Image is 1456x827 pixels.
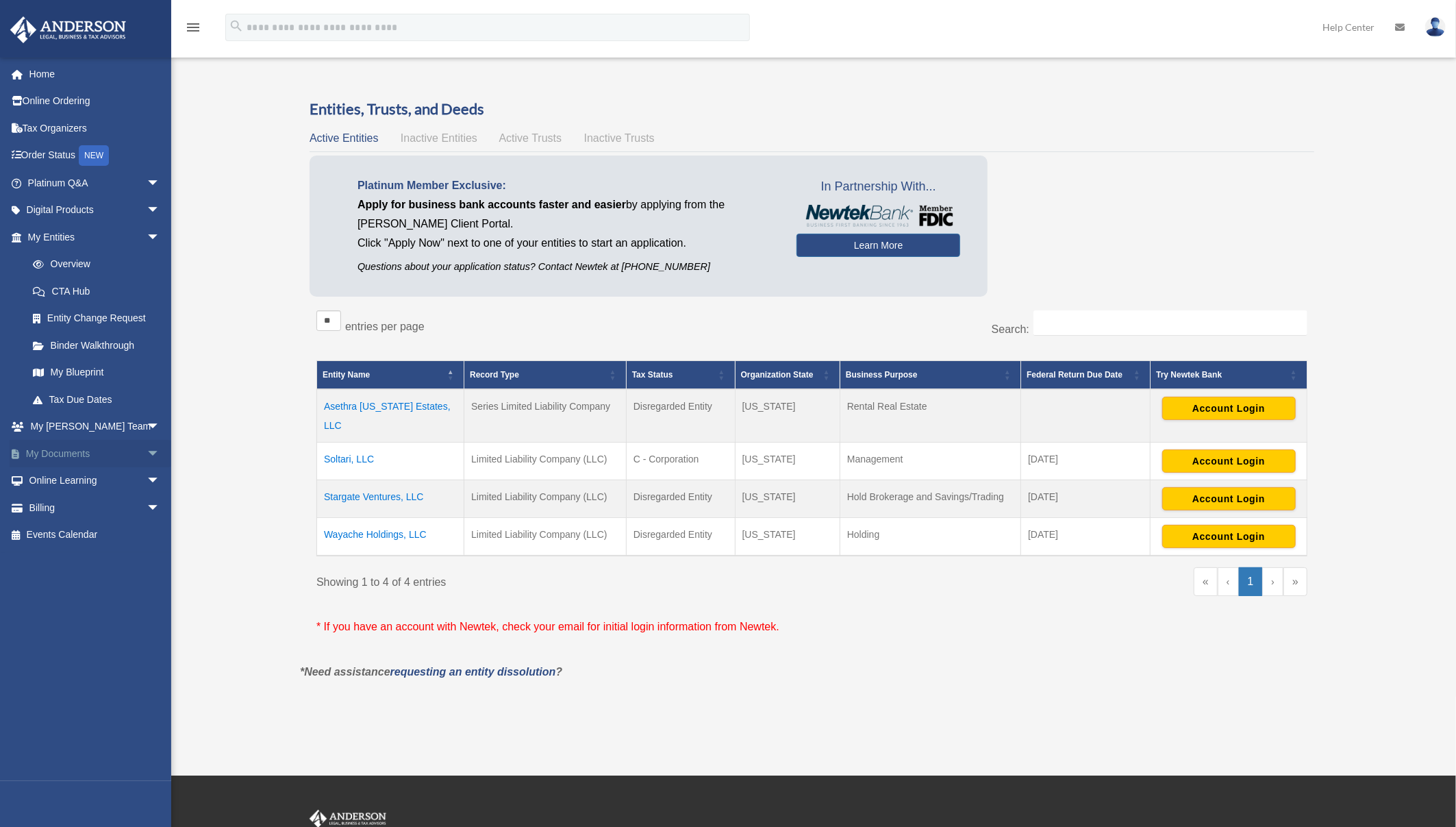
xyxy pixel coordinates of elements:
td: Rental Real Estate [840,389,1020,443]
a: First [1194,567,1218,596]
a: requesting an entity dissolution [390,666,556,678]
i: search [229,18,244,34]
span: Federal Return Due Date [1027,370,1122,380]
a: Order StatusNEW [10,142,181,170]
span: arrow_drop_down [147,197,174,225]
span: In Partnership With... [796,176,960,198]
td: Disregarded Entity [626,389,735,443]
a: Tax Organizers [10,114,181,142]
span: arrow_drop_down [147,494,174,522]
p: by applying from the [PERSON_NAME] Client Portal. [357,195,776,234]
i: menu [185,19,201,36]
span: Inactive Entities [401,132,477,144]
td: Hold Brokerage and Savings/Trading [840,480,1020,518]
em: *Need assistance ? [300,666,562,678]
a: Previous [1218,567,1239,596]
a: Account Login [1162,455,1296,466]
a: Account Login [1162,402,1296,413]
a: Online Ordering [10,88,181,115]
span: arrow_drop_down [147,467,174,495]
span: Inactive Trusts [584,132,655,144]
td: Disregarded Entity [626,480,735,518]
span: Active Entities [310,132,378,144]
a: Learn More [796,234,960,257]
h3: Entities, Trusts, and Deeds [310,99,1314,120]
a: Account Login [1162,530,1296,541]
a: CTA Hub [19,277,174,305]
span: Entity Name [323,370,370,380]
p: Platinum Member Exclusive: [357,176,776,195]
a: My Blueprint [19,359,174,386]
label: entries per page [345,321,425,332]
p: * If you have an account with Newtek, check your email for initial login information from Newtek. [316,617,1307,637]
a: Overview [19,251,167,278]
th: Tax Status: Activate to sort [626,361,735,390]
span: Business Purpose [846,370,918,380]
button: Account Login [1162,487,1296,510]
td: Series Limited Liability Company [464,389,627,443]
button: Account Login [1162,397,1296,420]
th: Organization State: Activate to sort [735,361,840,390]
td: [US_STATE] [735,389,840,443]
span: arrow_drop_down [147,169,174,197]
td: [DATE] [1021,518,1151,556]
span: arrow_drop_down [147,413,174,441]
span: arrow_drop_down [147,223,174,251]
a: Last [1283,567,1307,596]
button: Account Login [1162,449,1296,473]
td: [US_STATE] [735,443,840,480]
td: [DATE] [1021,443,1151,480]
th: Entity Name: Activate to invert sorting [317,361,464,390]
span: Active Trusts [499,132,562,144]
a: Account Login [1162,493,1296,504]
td: [US_STATE] [735,480,840,518]
label: Search: [992,323,1029,335]
th: Record Type: Activate to sort [464,361,627,390]
a: Home [10,60,181,88]
a: Platinum Q&Aarrow_drop_down [10,169,181,197]
td: Disregarded Entity [626,518,735,556]
span: Apply for business bank accounts faster and easier [357,199,626,210]
td: Stargate Ventures, LLC [317,480,464,518]
td: Soltari, LLC [317,443,464,480]
a: menu [185,24,201,36]
a: Digital Productsarrow_drop_down [10,197,181,224]
img: NewtekBankLogoSM.png [803,205,953,227]
th: Try Newtek Bank : Activate to sort [1151,361,1307,390]
a: Online Learningarrow_drop_down [10,467,181,495]
a: Binder Walkthrough [19,332,174,359]
span: Tax Status [632,370,673,380]
td: [DATE] [1021,480,1151,518]
a: Next [1262,567,1283,596]
span: Record Type [470,370,519,380]
a: My [PERSON_NAME] Teamarrow_drop_down [10,413,181,441]
td: Limited Liability Company (LLC) [464,443,627,480]
img: Anderson Advisors Platinum Portal [6,16,130,43]
td: C - Corporation [626,443,735,480]
td: [US_STATE] [735,518,840,556]
th: Business Purpose: Activate to sort [840,361,1020,390]
td: Asethra [US_STATE] Estates, LLC [317,389,464,443]
span: arrow_drop_down [147,440,174,468]
div: Try Newtek Bank [1156,367,1286,383]
td: Management [840,443,1020,480]
span: Organization State [741,370,814,380]
a: Events Calendar [10,521,181,549]
td: Wayache Holdings, LLC [317,518,464,556]
a: My Documentsarrow_drop_down [10,440,181,467]
p: Questions about your application status? Contact Newtek at [PHONE_NUMBER] [357,258,776,275]
a: Entity Change Request [19,305,174,332]
a: 1 [1239,567,1263,596]
td: Limited Liability Company (LLC) [464,518,627,556]
div: Showing 1 to 4 of 4 entries [316,567,802,592]
a: My Entitiesarrow_drop_down [10,223,174,251]
img: User Pic [1425,17,1446,37]
p: Click "Apply Now" next to one of your entities to start an application. [357,234,776,253]
th: Federal Return Due Date: Activate to sort [1021,361,1151,390]
div: NEW [79,145,109,166]
a: Tax Due Dates [19,386,174,413]
td: Holding [840,518,1020,556]
a: Billingarrow_drop_down [10,494,181,521]
td: Limited Liability Company (LLC) [464,480,627,518]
